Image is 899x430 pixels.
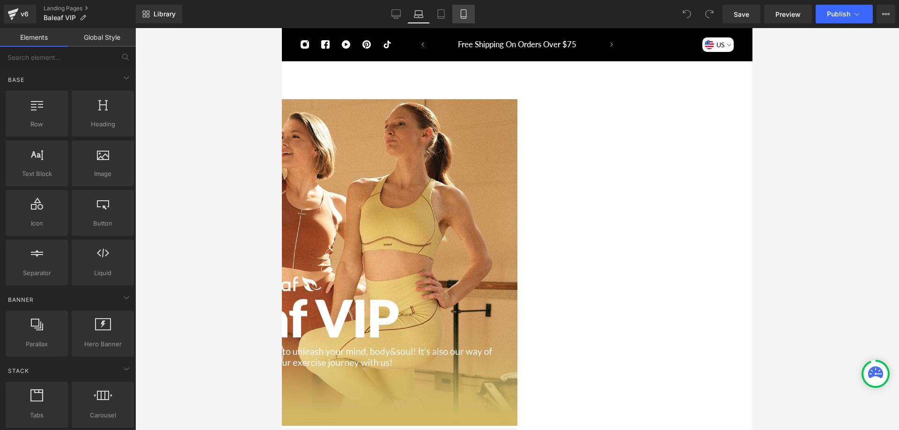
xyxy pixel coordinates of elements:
[74,169,131,179] span: Image
[8,339,65,349] span: Parallax
[8,410,65,420] span: Tabs
[4,5,36,23] a: v6
[7,295,35,304] span: Banner
[74,219,131,228] span: Button
[430,5,452,23] a: Tablet
[7,75,25,84] span: Base
[734,9,749,19] span: Save
[452,5,475,23] a: Mobile
[8,219,65,228] span: Icon
[8,268,65,278] span: Separator
[7,366,30,375] span: Stack
[74,410,131,420] span: Carousel
[764,5,812,23] a: Preview
[136,5,182,23] a: New Library
[19,8,30,20] div: v6
[877,5,895,23] button: More
[74,339,131,349] span: Hero Banner
[678,5,696,23] button: Undo
[816,5,873,23] button: Publish
[385,5,407,23] a: Desktop
[68,28,136,47] a: Global Style
[44,14,76,22] span: Baleaf VIP
[44,5,136,12] a: Landing Pages
[74,268,131,278] span: Liquid
[8,119,65,129] span: Row
[775,9,801,19] span: Preview
[827,10,850,18] span: Publish
[8,169,65,179] span: Text Block
[154,10,176,18] span: Library
[700,5,719,23] button: Redo
[74,119,131,129] span: Heading
[407,5,430,23] a: Laptop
